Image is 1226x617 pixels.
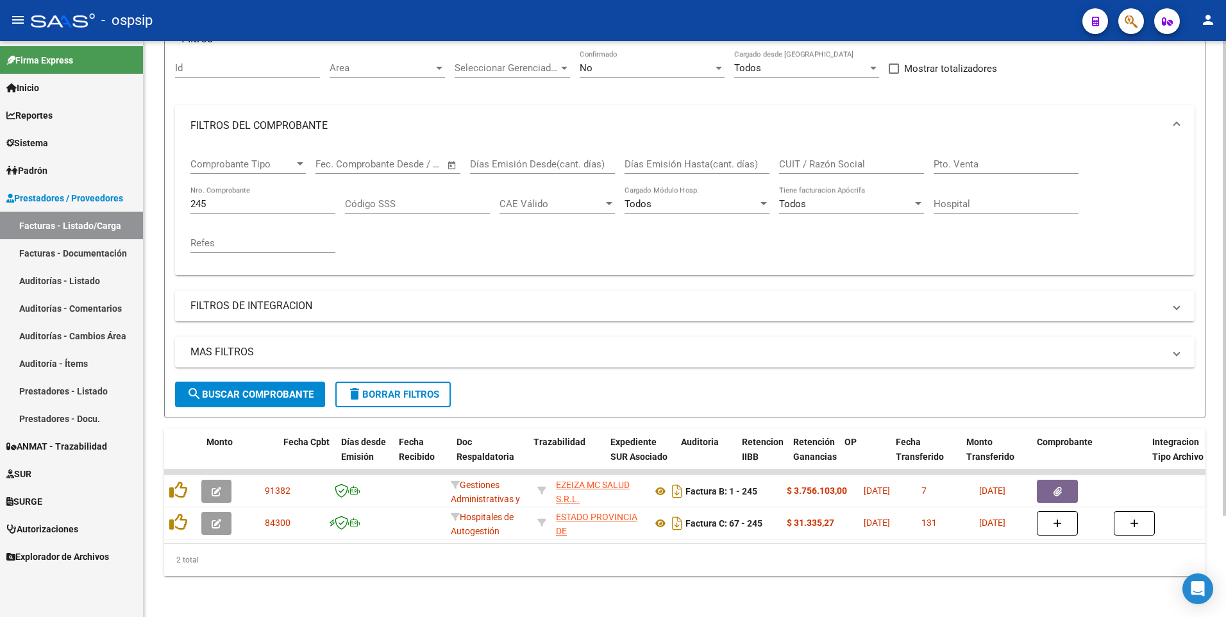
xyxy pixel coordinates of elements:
span: Trazabilidad [533,437,585,447]
button: Open calendar [445,158,460,173]
span: Días desde Emisión [341,437,386,462]
span: Retención Ganancias [793,437,837,462]
span: Todos [779,198,806,210]
strong: Factura B: 1 - 245 [685,486,757,496]
span: [DATE] [979,486,1005,496]
strong: $ 31.335,27 [787,518,834,528]
span: Hospitales de Autogestión [451,512,514,537]
span: Todos [625,198,651,210]
mat-expansion-panel-header: FILTROS DE INTEGRACION [175,291,1195,321]
datatable-header-cell: Monto [201,428,278,485]
span: 84300 [265,518,290,528]
datatable-header-cell: Doc Respaldatoria [451,428,528,485]
mat-panel-title: FILTROS DE INTEGRACION [190,299,1164,313]
div: 30673377544 [556,510,642,537]
span: SUR [6,467,31,481]
span: ESTADO PROVINCIA DE [GEOGRAPHIC_DATA] [556,512,642,552]
span: Integracion Tipo Archivo [1152,437,1204,462]
span: [DATE] [864,486,890,496]
datatable-header-cell: OP [839,428,891,485]
span: Gestiones Administrativas y Otros [451,480,520,520]
button: Borrar Filtros [335,382,451,407]
datatable-header-cell: Comprobante [1032,428,1147,485]
span: Inicio [6,81,39,95]
span: 7 [921,486,927,496]
datatable-header-cell: Expediente SUR Asociado [605,428,676,485]
span: ANMAT - Trazabilidad [6,439,107,453]
span: Todos [734,62,761,74]
datatable-header-cell: Fecha Cpbt [278,428,336,485]
strong: Factura C: 67 - 245 [685,518,762,528]
span: Monto [206,437,233,447]
span: Comprobante Tipo [190,158,294,170]
strong: $ 3.756.103,00 [787,486,847,496]
span: Comprobante [1037,437,1093,447]
mat-icon: menu [10,12,26,28]
datatable-header-cell: Monto Transferido [961,428,1032,485]
span: Auditoria [681,437,719,447]
span: CAE Válido [500,198,603,210]
span: Fecha Transferido [896,437,944,462]
span: Reportes [6,108,53,123]
span: 131 [921,518,937,528]
i: Descargar documento [669,481,685,502]
span: [DATE] [979,518,1005,528]
div: 2 total [164,544,1205,576]
button: Buscar Comprobante [175,382,325,407]
span: Mostrar totalizadores [904,61,997,76]
span: Expediente SUR Asociado [610,437,668,462]
span: No [580,62,592,74]
mat-panel-title: MAS FILTROS [190,345,1164,359]
datatable-header-cell: Trazabilidad [528,428,605,485]
datatable-header-cell: Fecha Transferido [891,428,961,485]
span: Borrar Filtros [347,389,439,400]
datatable-header-cell: Días desde Emisión [336,428,394,485]
span: Explorador de Archivos [6,550,109,564]
input: Fecha inicio [315,158,367,170]
div: FILTROS DEL COMPROBANTE [175,146,1195,275]
datatable-header-cell: Auditoria [676,428,737,485]
span: Area [330,62,433,74]
div: Open Intercom Messenger [1182,573,1213,604]
datatable-header-cell: Integracion Tipo Archivo [1147,428,1218,485]
span: SURGE [6,494,42,509]
span: [DATE] [864,518,890,528]
span: - ospsip [101,6,153,35]
mat-icon: search [187,386,202,401]
datatable-header-cell: Retencion IIBB [737,428,788,485]
mat-icon: person [1200,12,1216,28]
span: Padrón [6,164,47,178]
span: Fecha Recibido [399,437,435,462]
div: 30718225619 [556,478,642,505]
span: Sistema [6,136,48,150]
datatable-header-cell: Retención Ganancias [788,428,839,485]
span: Autorizaciones [6,522,78,536]
mat-expansion-panel-header: FILTROS DEL COMPROBANTE [175,105,1195,146]
span: EZEIZA MC SALUD S.R.L. [556,480,630,505]
span: OP [844,437,857,447]
mat-icon: delete [347,386,362,401]
i: Descargar documento [669,513,685,534]
span: Firma Express [6,53,73,67]
datatable-header-cell: Fecha Recibido [394,428,451,485]
span: Buscar Comprobante [187,389,314,400]
mat-expansion-panel-header: MAS FILTROS [175,337,1195,368]
span: Monto Transferido [966,437,1014,462]
span: 91382 [265,486,290,496]
span: Doc Respaldatoria [457,437,514,462]
span: Prestadores / Proveedores [6,191,123,205]
span: Seleccionar Gerenciador [455,62,558,74]
span: Retencion IIBB [742,437,784,462]
mat-panel-title: FILTROS DEL COMPROBANTE [190,119,1164,133]
span: Fecha Cpbt [283,437,330,447]
input: Fecha fin [379,158,441,170]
